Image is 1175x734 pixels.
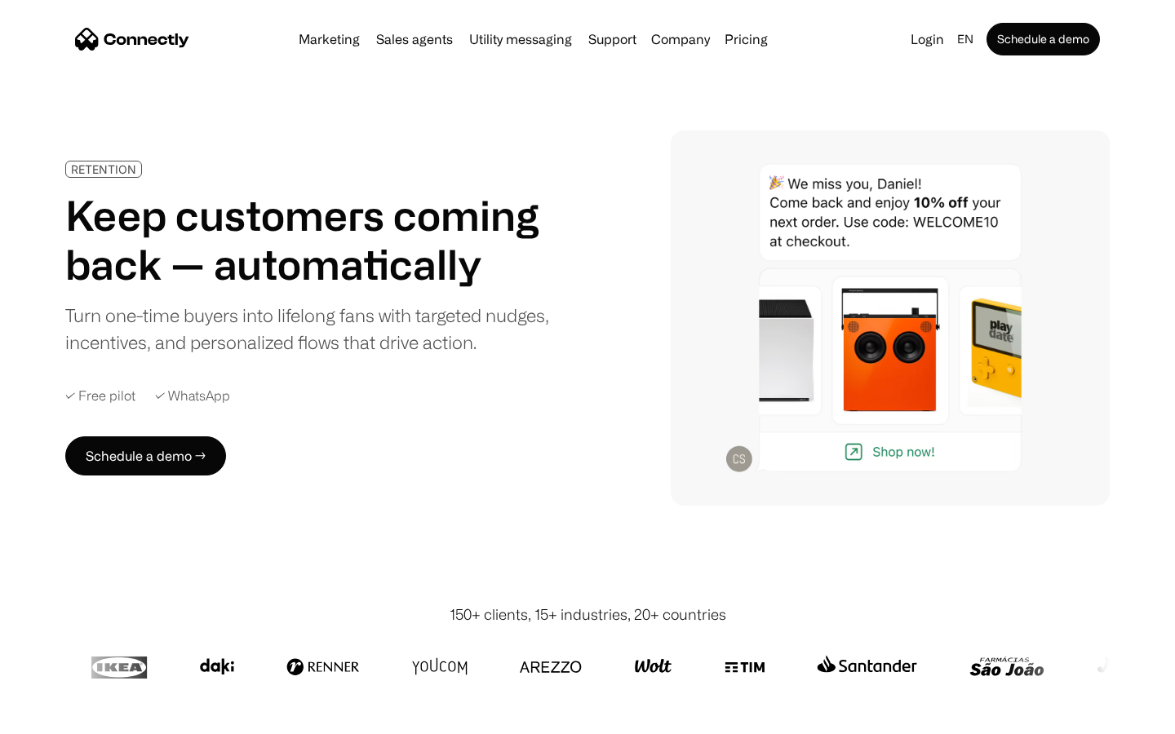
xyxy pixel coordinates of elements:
[904,28,951,51] a: Login
[370,33,459,46] a: Sales agents
[292,33,366,46] a: Marketing
[71,163,136,175] div: RETENTION
[65,436,226,475] a: Schedule a demo →
[65,191,561,289] h1: Keep customers coming back — automatically
[450,604,726,626] div: 150+ clients, 15+ industries, 20+ countries
[65,388,135,404] div: ✓ Free pilot
[155,388,230,404] div: ✓ WhatsApp
[65,302,561,356] div: Turn one-time buyers into lifelong fans with targeted nudges, incentives, and personalized flows ...
[957,28,973,51] div: en
[651,28,710,51] div: Company
[463,33,579,46] a: Utility messaging
[582,33,643,46] a: Support
[718,33,774,46] a: Pricing
[987,23,1100,55] a: Schedule a demo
